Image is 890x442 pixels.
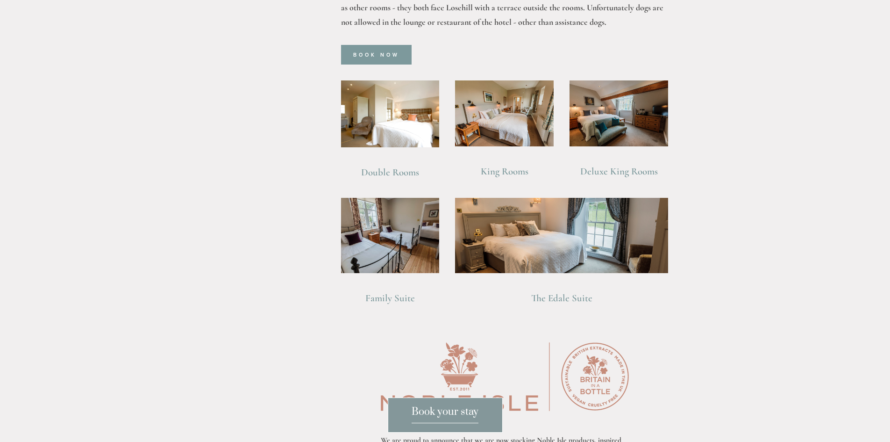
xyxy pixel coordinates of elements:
[341,198,440,273] img: Family Suite view, Losehill Hotel
[388,398,503,433] a: Book your stay
[455,198,668,273] img: The Edale Suite, Losehill Hotel
[361,167,419,178] a: Double Rooms
[341,45,412,65] a: Book Now
[412,406,478,423] span: Book your stay
[365,292,415,304] a: Family Suite
[570,80,668,146] img: Deluxe King Room view, Losehill Hotel
[580,166,658,177] a: Deluxe King Rooms
[341,80,440,147] img: Double Room view, Losehill Hotel
[531,292,592,304] a: The Edale Suite
[481,166,528,177] a: King Rooms
[455,80,554,146] img: King Room view, Losehill Hotel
